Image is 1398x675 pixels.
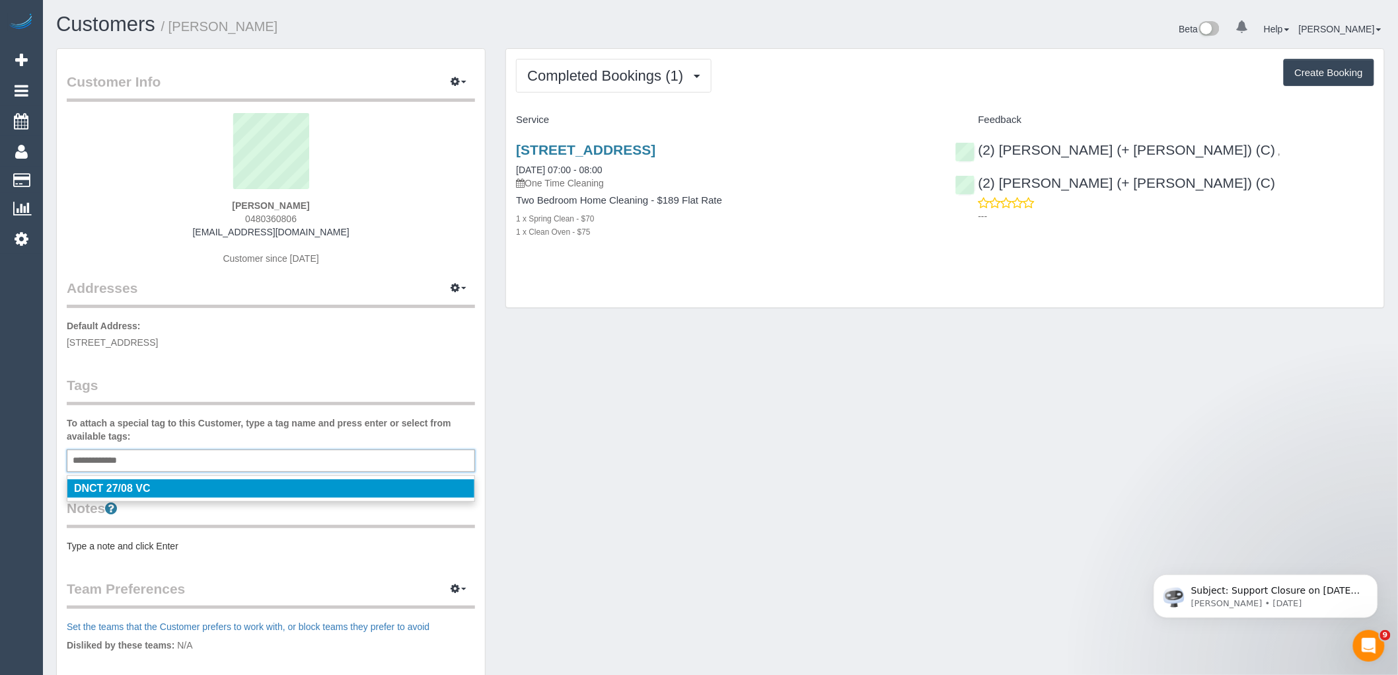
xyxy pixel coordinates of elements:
span: , [1278,146,1280,157]
a: [STREET_ADDRESS] [516,142,655,157]
pre: Type a note and click Enter [67,539,475,553]
small: 1 x Spring Clean - $70 [516,214,594,223]
a: (2) [PERSON_NAME] (+ [PERSON_NAME]) (C) [955,142,1276,157]
a: [EMAIL_ADDRESS][DOMAIN_NAME] [193,227,349,237]
span: 0480360806 [245,214,297,224]
a: (2) [PERSON_NAME] (+ [PERSON_NAME]) (C) [955,175,1276,190]
h4: Two Bedroom Home Cleaning - $189 Flat Rate [516,195,935,206]
h4: Feedback [955,114,1374,126]
a: Customers [56,13,155,36]
strong: [PERSON_NAME] [232,200,309,211]
img: Automaid Logo [8,13,34,32]
label: To attach a special tag to this Customer, type a tag name and press enter or select from availabl... [67,417,475,443]
img: New interface [1198,21,1220,38]
span: N/A [177,640,192,651]
p: One Time Cleaning [516,177,935,190]
label: Default Address: [67,319,141,333]
small: 1 x Clean Oven - $75 [516,227,590,237]
span: [STREET_ADDRESS] [67,337,158,348]
label: Disliked by these teams: [67,639,174,652]
a: Help [1264,24,1290,34]
a: Beta [1179,24,1220,34]
span: Completed Bookings (1) [527,67,690,84]
legend: Tags [67,376,475,405]
small: / [PERSON_NAME] [161,19,278,34]
iframe: Intercom live chat [1353,630,1385,662]
a: [DATE] 07:00 - 08:00 [516,165,602,175]
iframe: Intercom notifications message [1134,547,1398,639]
legend: Team Preferences [67,579,475,609]
a: Set the teams that the Customer prefers to work with, or block teams they prefer to avoid [67,621,429,632]
button: Completed Bookings (1) [516,59,712,93]
span: Customer since [DATE] [223,253,319,264]
a: [PERSON_NAME] [1299,24,1381,34]
p: --- [978,210,1374,223]
legend: Customer Info [67,72,475,102]
legend: Notes [67,498,475,528]
em: DNCT 27/08 VC [74,483,151,494]
h4: Service [516,114,935,126]
button: Create Booking [1284,59,1374,87]
span: 9 [1380,630,1391,641]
